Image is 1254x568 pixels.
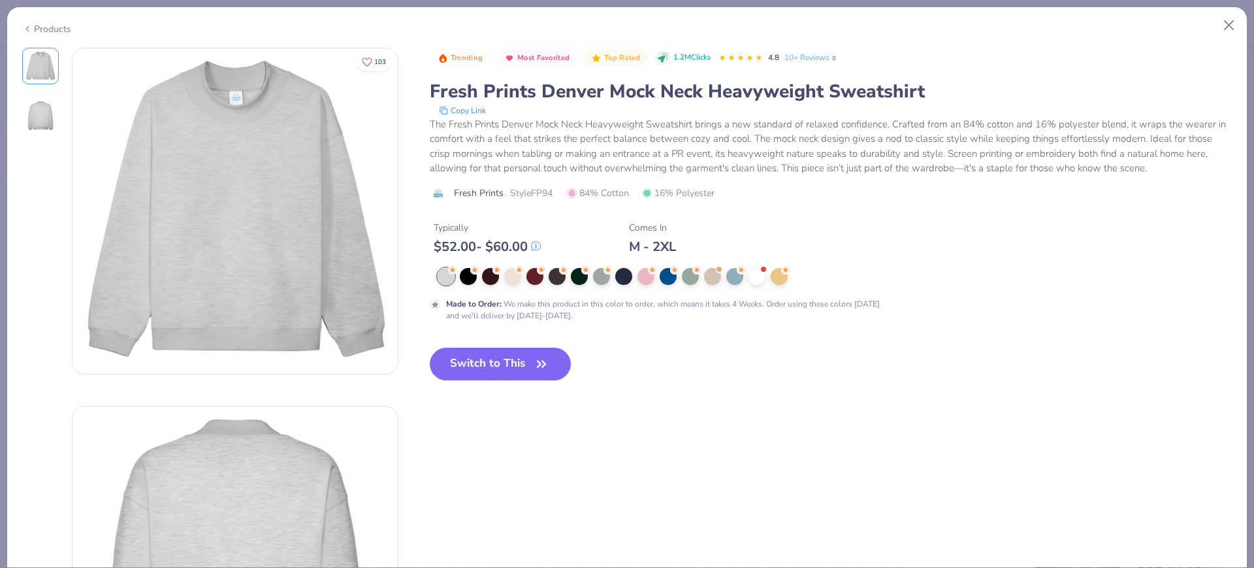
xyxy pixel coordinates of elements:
[430,79,1232,104] div: Fresh Prints Denver Mock Neck Heavyweight Sweatshirt
[642,186,715,200] span: 16% Polyester
[374,59,386,65] span: 103
[591,53,602,63] img: Top Rated sort
[585,50,647,67] button: Badge Button
[629,221,676,235] div: Comes In
[673,52,711,63] span: 1.2M Clicks
[356,52,392,71] button: Like
[446,298,890,322] div: We make this product in this color to order, which means it takes 4 Weeks. Order using these colo...
[504,53,515,63] img: Most Favorited sort
[430,348,571,380] button: Switch to This
[435,104,490,117] button: copy to clipboard
[629,239,676,255] div: M - 2XL
[451,54,483,61] span: Trending
[25,100,56,131] img: Back
[768,52,779,63] span: 4.8
[498,50,577,67] button: Badge Button
[438,53,448,63] img: Trending sort
[446,299,502,309] strong: Made to Order :
[430,117,1232,176] div: The Fresh Prints Denver Mock Neck Heavyweight Sweatshirt brings a new standard of relaxed confide...
[434,221,541,235] div: Typically
[454,186,504,200] span: Fresh Prints
[567,186,629,200] span: 84% Cotton
[1217,13,1242,38] button: Close
[431,50,490,67] button: Badge Button
[718,48,763,69] div: 4.8 Stars
[510,186,553,200] span: Style FP94
[430,188,447,199] img: brand logo
[22,22,71,36] div: Products
[517,54,570,61] span: Most Favorited
[72,48,398,374] img: Front
[25,50,56,82] img: Front
[434,239,541,255] div: $ 52.00 - $ 60.00
[604,54,641,61] span: Top Rated
[784,52,839,63] a: 10+ Reviews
